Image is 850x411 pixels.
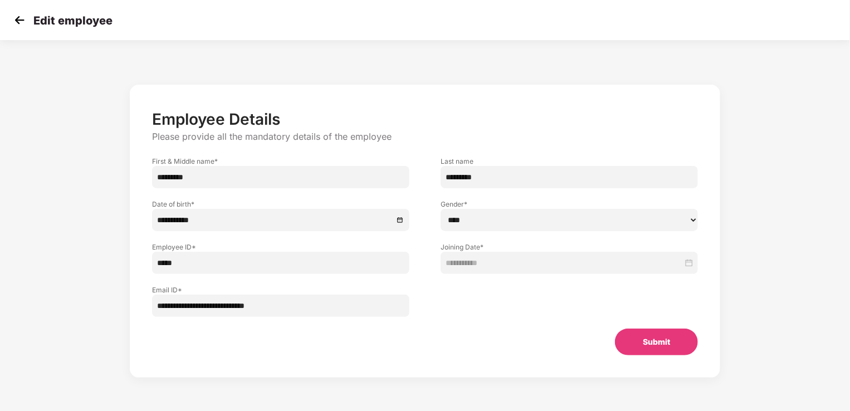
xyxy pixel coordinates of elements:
[152,156,409,166] label: First & Middle name
[11,12,28,28] img: svg+xml;base64,PHN2ZyB4bWxucz0iaHR0cDovL3d3dy53My5vcmcvMjAwMC9zdmciIHdpZHRoPSIzMCIgaGVpZ2h0PSIzMC...
[441,199,698,209] label: Gender
[441,242,698,252] label: Joining Date
[441,156,698,166] label: Last name
[152,285,409,295] label: Email ID
[152,131,698,143] p: Please provide all the mandatory details of the employee
[33,14,113,27] p: Edit employee
[615,329,698,355] button: Submit
[152,110,698,129] p: Employee Details
[152,242,409,252] label: Employee ID
[152,199,409,209] label: Date of birth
